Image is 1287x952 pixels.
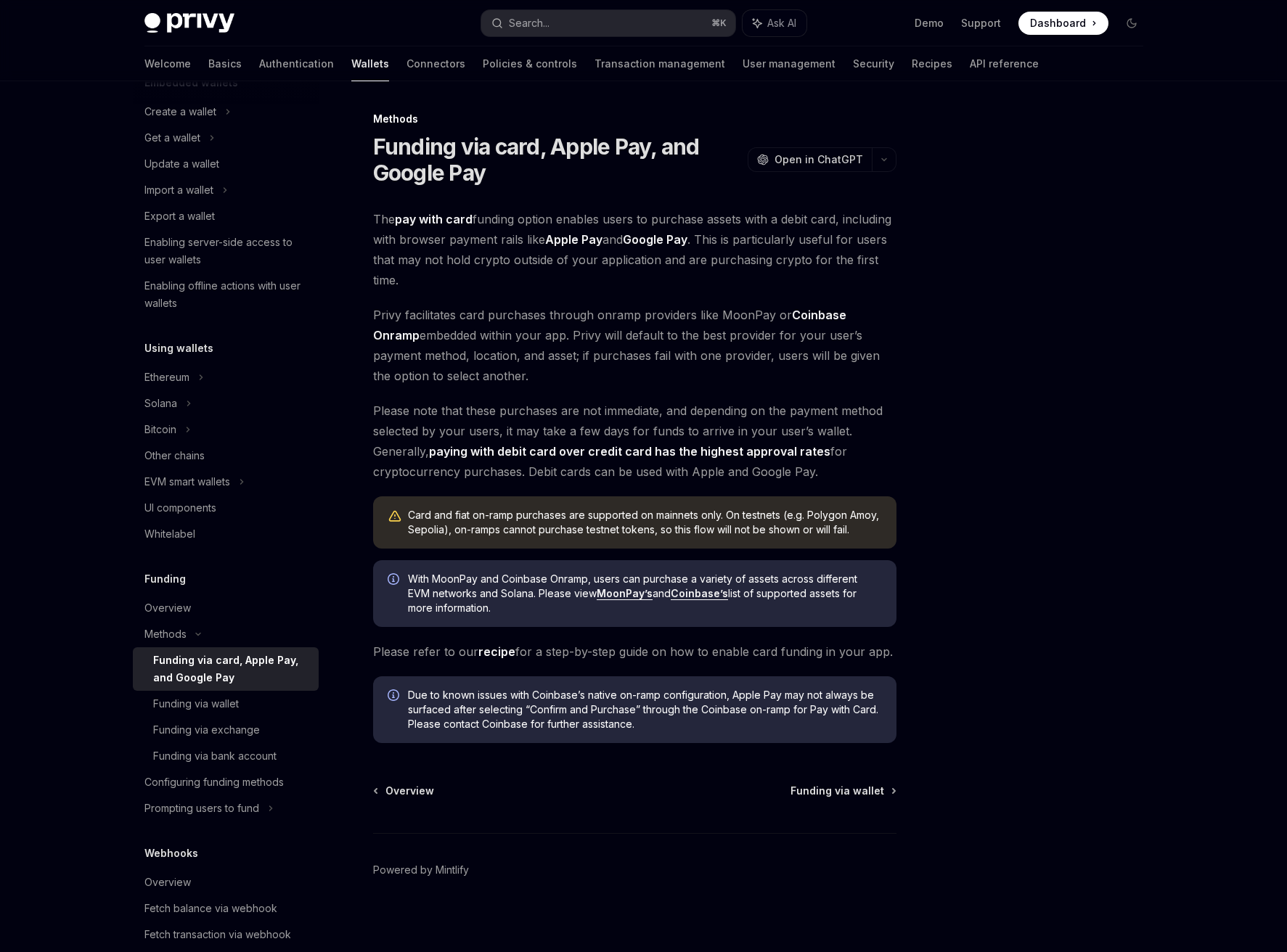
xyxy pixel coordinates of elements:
[208,46,242,81] a: Basics
[144,129,200,147] div: Get a wallet
[144,525,195,543] div: Whitelabel
[133,495,319,521] a: UI components
[133,595,319,621] a: Overview
[144,499,216,517] div: UI components
[144,155,219,173] div: Update a wallet
[408,508,882,537] div: Card and fiat on-ramp purchases are supported on mainnets only. On testnets (e.g. Polygon Amoy, S...
[144,447,205,464] div: Other chains
[481,10,735,36] button: Search...⌘K
[144,208,215,225] div: Export a wallet
[406,46,465,81] a: Connectors
[595,46,725,81] a: Transaction management
[373,305,896,386] span: Privy facilitates card purchases through onramp providers like MoonPay or embedded within your ap...
[408,688,882,731] span: Due to known issues with Coinbase’s native on-ramp configuration, Apple Pay may not always be sur...
[133,443,319,469] a: Other chains
[144,277,310,312] div: Enabling offline actions with user wallets
[767,16,796,30] span: Ask AI
[373,641,896,662] span: Please refer to our for a step-by-step guide on how to enable card funding in your app.
[144,340,213,357] h5: Using wallets
[385,784,434,798] span: Overview
[133,717,319,743] a: Funding via exchange
[961,16,1001,30] a: Support
[388,573,402,588] svg: Info
[1018,12,1108,35] a: Dashboard
[144,234,310,268] div: Enabling server-side access to user wallets
[144,46,191,81] a: Welcome
[133,151,319,177] a: Update a wallet
[144,773,284,791] div: Configuring funding methods
[133,229,319,273] a: Enabling server-side access to user wallets
[133,273,319,316] a: Enabling offline actions with user wallets
[144,800,259,817] div: Prompting users to fund
[144,181,213,199] div: Import a wallet
[483,46,577,81] a: Policies & controls
[144,369,189,386] div: Ethereum
[748,147,872,172] button: Open in ChatGPT
[144,599,191,617] div: Overview
[144,570,186,588] h5: Funding
[153,652,310,686] div: Funding via card, Apple Pay, and Google Pay
[429,444,830,459] strong: paying with debit card over credit card has the highest approval rates
[545,232,602,247] strong: Apple Pay
[388,689,402,704] svg: Info
[133,203,319,229] a: Export a wallet
[144,926,291,943] div: Fetch transaction via webhook
[133,869,319,895] a: Overview
[1120,12,1143,35] button: Toggle dark mode
[853,46,894,81] a: Security
[153,695,239,713] div: Funding via wallet
[373,134,742,186] h1: Funding via card, Apple Pay, and Google Pay
[133,521,319,547] a: Whitelabel
[133,691,319,717] a: Funding via wallet
[144,625,187,643] div: Methods
[671,587,728,600] a: Coinbase’s
[153,721,260,739] div: Funding via exchange
[144,103,216,120] div: Create a wallet
[373,401,896,482] span: Please note that these purchases are not immediate, and depending on the payment method selected ...
[351,46,389,81] a: Wallets
[743,10,806,36] button: Ask AI
[144,421,176,438] div: Bitcoin
[259,46,334,81] a: Authentication
[623,232,687,247] strong: Google Pay
[144,845,198,862] h5: Webhooks
[133,769,319,795] a: Configuring funding methods
[790,784,895,798] a: Funding via wallet
[790,784,884,798] span: Funding via wallet
[144,395,177,412] div: Solana
[373,863,469,877] a: Powered by Mintlify
[153,747,277,765] div: Funding via bank account
[743,46,835,81] a: User management
[970,46,1039,81] a: API reference
[144,13,234,33] img: dark logo
[373,209,896,290] span: The funding option enables users to purchase assets with a debit card, including with browser pay...
[133,922,319,948] a: Fetch transaction via webhook
[373,112,896,126] div: Methods
[912,46,952,81] a: Recipes
[133,647,319,691] a: Funding via card, Apple Pay, and Google Pay
[478,644,515,660] a: recipe
[133,743,319,769] a: Funding via bank account
[408,572,882,615] span: With MoonPay and Coinbase Onramp, users can purchase a variety of assets across different EVM net...
[1030,16,1086,30] span: Dashboard
[144,874,191,891] div: Overview
[375,784,434,798] a: Overview
[395,212,473,226] strong: pay with card
[597,587,653,600] a: MoonPay’s
[388,509,402,524] svg: Warning
[775,152,863,167] span: Open in ChatGPT
[711,17,727,29] span: ⌘ K
[509,15,549,32] div: Search...
[144,900,277,917] div: Fetch balance via webhook
[133,895,319,922] a: Fetch balance via webhook
[144,473,230,491] div: EVM smart wallets
[915,16,944,30] a: Demo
